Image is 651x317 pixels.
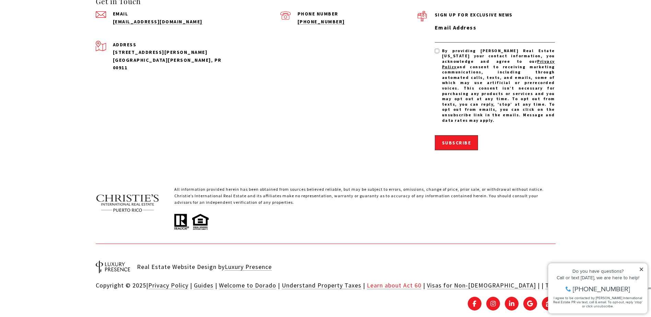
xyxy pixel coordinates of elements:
[215,281,217,289] span: |
[442,59,555,69] a: Privacy Policy - open in a new tab
[442,48,555,123] span: By providing [PERSON_NAME] Real Estate [US_STATE] your contact information, you acknowledge and a...
[28,32,85,39] span: [PHONE_NUMBER]
[7,15,99,20] div: Do you have questions?
[7,22,99,27] div: Call or text [DATE], we are here to help!
[148,281,188,289] a: Privacy Policy
[9,42,98,55] span: I agree to be contacted by [PERSON_NAME] International Real Estate PR via text, call & email. To ...
[542,297,556,310] a: ZILLOW - open in a new tab
[442,140,471,146] span: Subscribe
[298,11,418,16] p: Phone Number
[113,19,202,25] a: send an email to admin@cirepr.com
[367,281,421,289] a: Learn about Act 60 - open in a new tab
[219,281,276,289] a: Welcome to Dorado - open in a new tab
[435,11,555,19] p: Sign up for exclusive news
[96,281,131,289] span: Copyright ©
[194,281,213,289] a: Guides
[113,48,233,56] div: [STREET_ADDRESS][PERSON_NAME]
[468,297,481,310] a: FACEBOOK - open in a new tab
[542,281,544,289] span: |
[113,57,222,71] span: [GEOGRAPHIC_DATA][PERSON_NAME], PR 00911
[174,212,209,230] img: All information provided herein has been obtained from sources believed reliable, but may be subj...
[96,186,160,220] img: Christie's International Real Estate text transparent background
[96,260,130,273] img: Real Estate Website Design by
[486,297,500,310] a: INSTAGRAM - open in a new tab
[113,41,233,48] p: Address
[523,297,537,310] a: GOOGLE - open in a new tab
[363,281,365,289] span: |
[435,135,478,150] button: Subscribe
[174,186,556,212] p: All information provided herein has been obtained from sources believed reliable, but may be subj...
[282,281,361,289] a: Understand Property Taxes - open in a new tab
[423,281,425,289] span: |
[538,281,540,289] span: |
[427,281,536,289] a: Visas for Non-US Citizens - open in a new tab
[137,259,272,275] div: Real Estate Website Design by
[278,281,280,289] span: |
[298,19,345,25] a: call (939) 337-3000
[505,297,519,310] a: LINKEDIN - open in a new tab
[113,11,233,16] p: Email
[225,263,272,271] a: Luxury Presence - open in a new tab
[435,23,555,32] label: Email Address
[132,281,146,289] span: 2025
[435,49,439,53] input: By providing Christie's Real Estate Puerto Rico your contact information, you acknowledge and agr...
